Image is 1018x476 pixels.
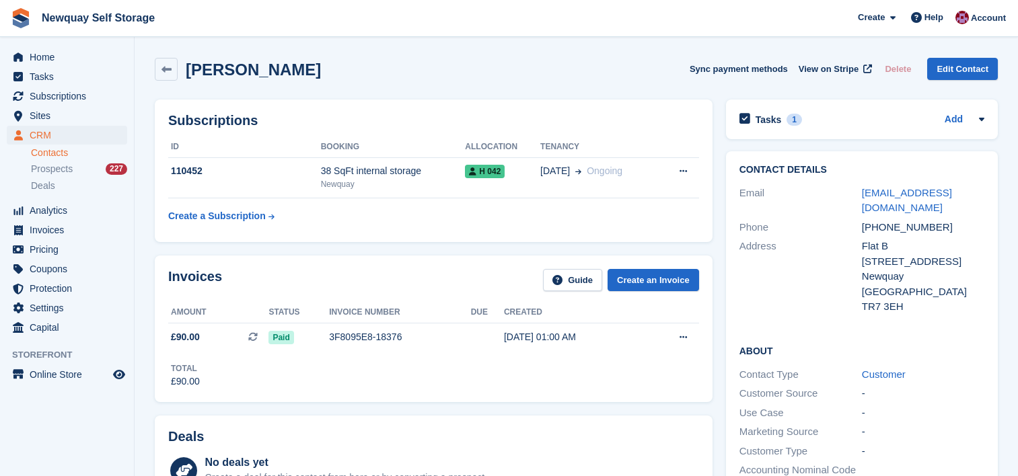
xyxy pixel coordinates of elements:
[171,362,200,374] div: Total
[168,302,268,323] th: Amount
[955,11,969,24] img: Paul Upson
[608,269,699,291] a: Create an Invoice
[540,136,658,158] th: Tenancy
[30,221,110,239] span: Invoices
[7,126,127,145] a: menu
[7,48,127,67] a: menu
[927,58,998,80] a: Edit Contact
[7,201,127,220] a: menu
[862,284,984,300] div: [GEOGRAPHIC_DATA]
[329,302,470,323] th: Invoice number
[7,240,127,259] a: menu
[504,330,644,344] div: [DATE] 01:00 AM
[30,87,110,106] span: Subscriptions
[168,209,266,223] div: Create a Subscription
[7,318,127,337] a: menu
[321,136,466,158] th: Booking
[739,165,984,175] h2: Contact Details
[168,136,321,158] th: ID
[205,454,487,471] div: No deals yet
[7,67,127,86] a: menu
[739,405,862,421] div: Use Case
[30,48,110,67] span: Home
[30,260,110,278] span: Coupons
[739,186,862,216] div: Email
[30,201,110,220] span: Analytics
[787,114,802,126] div: 1
[739,344,984,357] h2: About
[329,330,470,344] div: 3F8095E8-18376
[30,318,110,337] span: Capital
[862,368,906,380] a: Customer
[587,165,622,176] span: Ongoing
[106,163,127,175] div: 227
[739,367,862,383] div: Contact Type
[471,302,504,323] th: Due
[799,63,859,76] span: View on Stripe
[30,365,110,384] span: Online Store
[945,112,963,128] a: Add
[858,11,885,24] span: Create
[30,299,110,317] span: Settings
[186,61,321,79] h2: [PERSON_NAME]
[739,220,862,235] div: Phone
[739,444,862,459] div: Customer Type
[7,221,127,239] a: menu
[11,8,31,28] img: stora-icon-8386f47178a22dfd0bd8f6a31ec36ba5ce8667c1dd55bd0f319d3a0aa187defe.svg
[756,114,782,126] h2: Tasks
[862,444,984,459] div: -
[543,269,602,291] a: Guide
[171,330,200,344] span: £90.00
[862,299,984,315] div: TR7 3EH
[36,7,160,29] a: Newquay Self Storage
[7,365,127,384] a: menu
[7,106,127,125] a: menu
[171,374,200,389] div: £90.00
[7,279,127,298] a: menu
[862,386,984,401] div: -
[7,260,127,278] a: menu
[168,164,321,178] div: 110452
[465,165,505,178] span: H 042
[31,162,127,176] a: Prospects 227
[739,239,862,315] div: Address
[168,269,222,291] h2: Invoices
[30,67,110,86] span: Tasks
[268,331,293,344] span: Paid
[504,302,644,323] th: Created
[168,429,204,444] h2: Deals
[31,179,127,193] a: Deals
[111,366,127,383] a: Preview store
[7,299,127,317] a: menu
[465,136,540,158] th: Allocation
[30,126,110,145] span: CRM
[862,187,952,214] a: [EMAIL_ADDRESS][DOMAIN_NAME]
[30,279,110,298] span: Protection
[862,239,984,269] div: Flat B [STREET_ADDRESS]
[7,87,127,106] a: menu
[12,348,134,362] span: Storefront
[168,113,699,128] h2: Subscriptions
[690,58,788,80] button: Sync payment methods
[793,58,875,80] a: View on Stripe
[321,178,466,190] div: Newquay
[862,405,984,421] div: -
[540,164,570,178] span: [DATE]
[862,269,984,284] div: Newquay
[739,424,862,440] div: Marketing Source
[168,204,275,229] a: Create a Subscription
[31,180,55,192] span: Deals
[924,11,943,24] span: Help
[971,11,1006,25] span: Account
[862,220,984,235] div: [PHONE_NUMBER]
[31,147,127,159] a: Contacts
[739,386,862,401] div: Customer Source
[31,163,73,175] span: Prospects
[30,240,110,259] span: Pricing
[879,58,916,80] button: Delete
[321,164,466,178] div: 38 SqFt internal storage
[862,424,984,440] div: -
[30,106,110,125] span: Sites
[268,302,329,323] th: Status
